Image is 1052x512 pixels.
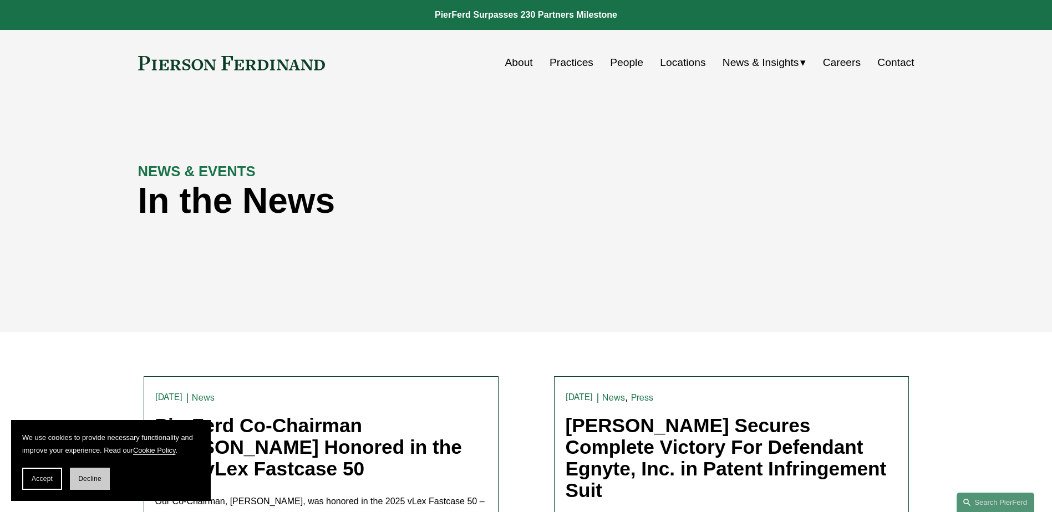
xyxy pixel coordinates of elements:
a: News [602,392,625,403]
a: About [505,52,533,73]
a: Contact [877,52,914,73]
a: [PERSON_NAME] Secures Complete Victory For Defendant Egnyte, Inc. in Patent Infringement Suit [566,414,887,500]
h1: In the News [138,181,720,221]
time: [DATE] [155,393,183,402]
a: Search this site [957,493,1034,512]
button: Decline [70,468,110,490]
span: , [625,391,628,403]
span: Accept [32,475,53,483]
strong: NEWS & EVENTS [138,163,256,179]
span: News & Insights [723,53,799,73]
p: We use cookies to provide necessary functionality and improve your experience. Read our . [22,431,200,457]
a: PierFerd Co-Chairman [PERSON_NAME] Honored in the 2025 vLex Fastcase 50 [155,414,462,479]
a: folder dropdown [723,52,806,73]
a: Careers [823,52,861,73]
a: Locations [660,52,705,73]
a: Press [631,392,654,403]
a: Cookie Policy [133,446,176,454]
time: [DATE] [566,393,593,402]
section: Cookie banner [11,420,211,501]
span: Decline [78,475,101,483]
a: Practices [550,52,593,73]
a: People [610,52,643,73]
a: News [192,392,215,403]
button: Accept [22,468,62,490]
